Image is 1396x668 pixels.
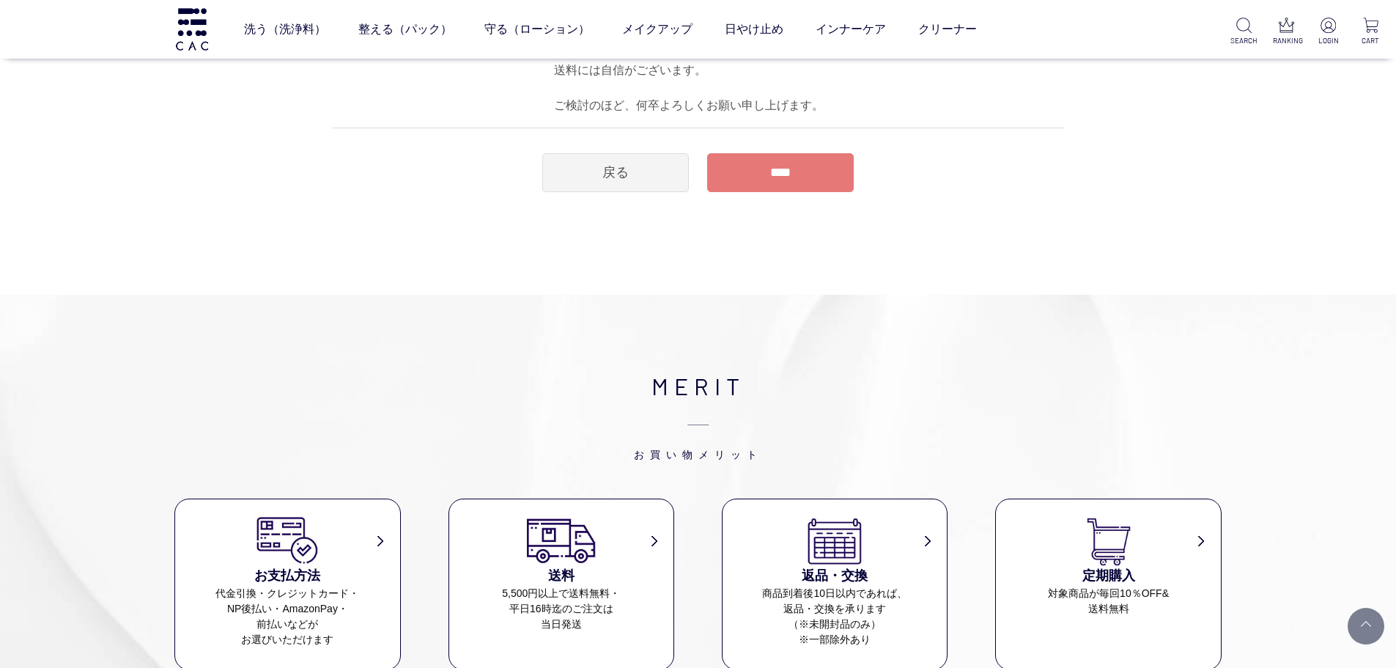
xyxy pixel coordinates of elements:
h3: 定期購入 [996,566,1221,586]
a: 日やけ止め [725,9,783,50]
img: logo [174,8,210,50]
h3: 送料 [449,566,674,586]
a: 送料 5,500円以上で送料無料・平日16時迄のご注文は当日発送 [449,514,674,632]
dd: 商品到着後10日以内であれば、 返品・交換を承ります （※未開封品のみ） ※一部除外あり [723,586,948,647]
a: LOGIN [1315,18,1342,46]
a: インナーケア [816,9,886,50]
a: SEARCH [1230,18,1257,46]
a: RANKING [1273,18,1300,46]
a: 整える（パック） [358,9,452,50]
a: CART [1357,18,1384,46]
p: CART [1357,35,1384,46]
a: 返品・交換 商品到着後10日以内であれば、返品・交換を承ります（※未開封品のみ）※一部除外あり [723,514,948,647]
dd: 代金引換・クレジットカード・ NP後払い・AmazonPay・ 前払いなどが お選びいただけます [175,586,400,647]
a: お支払方法 代金引換・クレジットカード・NP後払い・AmazonPay・前払いなどがお選びいただけます [175,514,400,647]
a: 定期購入 対象商品が毎回10％OFF&送料無料 [996,514,1221,617]
p: LOGIN [1315,35,1342,46]
a: クリーナー [918,9,977,50]
dd: 対象商品が毎回10％OFF& 送料無料 [996,586,1221,617]
p: SEARCH [1230,35,1257,46]
dd: 5,500円以上で送料無料・ 平日16時迄のご注文は 当日発送 [449,586,674,632]
a: 守る（ローション） [484,9,590,50]
a: メイクアップ [622,9,693,50]
h3: 返品・交換 [723,566,948,586]
h3: お支払方法 [175,566,400,586]
a: 戻る [542,153,689,192]
h2: MERIT [174,368,1222,462]
p: RANKING [1273,35,1300,46]
span: お買い物メリット [174,403,1222,462]
a: 洗う（洗浄料） [244,9,326,50]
